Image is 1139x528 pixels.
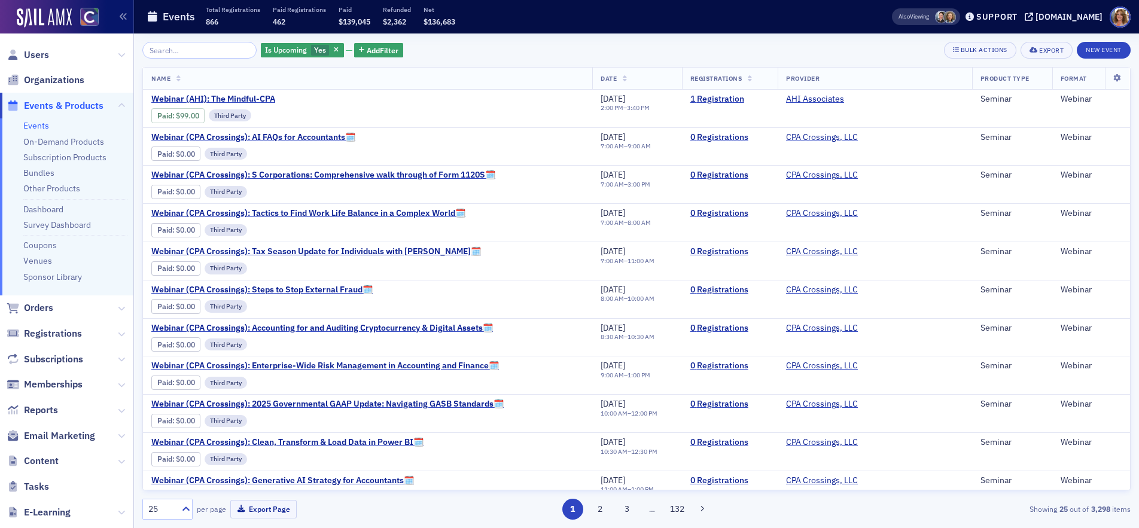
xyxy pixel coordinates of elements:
button: Bulk Actions [944,42,1016,59]
a: Subscriptions [7,353,83,366]
time: 7:00 AM [601,142,624,150]
div: Third Party [205,148,247,160]
a: Organizations [7,74,84,87]
div: Third Party [205,377,247,389]
time: 10:00 AM [601,409,628,417]
span: Is Upcoming [265,45,307,54]
a: Webinar (CPA Crossings): Generative AI Strategy for Accountants🗓️ [151,475,414,486]
span: … [644,503,660,514]
span: [DATE] [601,169,625,180]
p: Total Registrations [206,5,260,14]
a: 0 Registrations [690,285,769,295]
div: Third Party [205,338,247,350]
time: 11:00 AM [601,485,628,493]
div: Bulk Actions [961,47,1007,53]
strong: 3,298 [1089,503,1112,514]
span: : [157,187,176,196]
span: $2,362 [383,17,406,26]
div: Webinar [1061,285,1122,295]
span: $99.00 [176,111,199,120]
a: On-Demand Products [23,136,104,147]
div: Webinar [1061,399,1122,410]
button: 2 [589,499,610,520]
div: Webinar [1061,132,1122,143]
span: : [157,454,176,463]
span: Date [601,74,617,83]
span: $0.00 [176,149,195,158]
span: Pamela Galey-Coleman [935,11,948,23]
span: $0.00 [176,264,195,273]
a: Subscription Products [23,152,106,163]
time: 7:00 AM [601,257,624,265]
a: Webinar (CPA Crossings): S Corporations: Comprehensive walk through of Form 1120S🗓️ [151,170,495,181]
a: Webinar (CPA Crossings): AI FAQs for Accountants🗓️ [151,132,355,143]
span: Viewing [899,13,929,21]
span: : [157,149,176,158]
a: Coupons [23,240,57,251]
time: 1:00 PM [631,485,654,493]
div: Paid: 0 - $0 [151,376,200,390]
span: Registrations [690,74,742,83]
div: – [601,448,657,456]
div: – [601,257,654,265]
a: 0 Registrations [690,361,769,371]
a: Webinar (CPA Crossings): Tactics to Find Work Life Balance in a Complex World🗓️ [151,208,465,219]
span: Yes [314,45,326,54]
a: CPA Crossings, LLC [786,475,858,486]
a: 0 Registrations [690,246,769,257]
p: Net [424,5,455,14]
time: 12:00 PM [631,409,657,417]
a: Other Products [23,183,80,194]
div: – [601,142,651,150]
p: Paid Registrations [273,5,326,14]
span: AHI Associates [786,94,861,105]
a: CPA Crossings, LLC [786,132,858,143]
div: Third Party [205,415,247,427]
a: CPA Crossings, LLC [786,285,858,295]
div: – [601,104,650,112]
span: [DATE] [601,475,625,486]
a: Events [23,120,49,131]
a: Paid [157,264,172,273]
button: New Event [1077,42,1131,59]
a: SailAMX [17,8,72,28]
span: Profile [1110,7,1131,28]
div: Third Party [205,263,247,274]
button: 3 [617,499,638,520]
time: 3:40 PM [627,103,650,112]
a: Paid [157,340,172,349]
a: Paid [157,187,172,196]
span: CPA Crossings, LLC [786,323,861,334]
a: Paid [157,416,172,425]
a: Paid [157,149,172,158]
time: 10:30 AM [601,447,628,456]
span: [DATE] [601,284,625,295]
span: : [157,378,176,387]
div: – [601,486,654,493]
span: $136,683 [424,17,455,26]
div: Seminar [980,285,1044,295]
a: Webinar (CPA Crossings): Enterprise-Wide Risk Management in Accounting and Finance🗓️ [151,361,499,371]
a: Paid [157,378,172,387]
span: Webinar (AHI): The Mindful-CPA [151,94,352,105]
a: Reports [7,404,58,417]
span: : [157,416,176,425]
time: 11:00 AM [628,257,654,265]
a: Paid [157,454,172,463]
a: Webinar (CPA Crossings): 2025 Governmental GAAP Update: Navigating GASB Standards🗓️ [151,399,504,410]
span: 866 [206,17,218,26]
strong: 25 [1057,503,1070,514]
div: Seminar [980,323,1044,334]
a: Venues [23,255,52,266]
span: 462 [273,17,285,26]
button: 132 [667,499,688,520]
span: CPA Crossings, LLC [786,361,861,371]
div: – [601,333,654,341]
span: Registrations [24,327,82,340]
div: Webinar [1061,246,1122,257]
button: Export Page [230,500,297,518]
a: Events & Products [7,99,103,112]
